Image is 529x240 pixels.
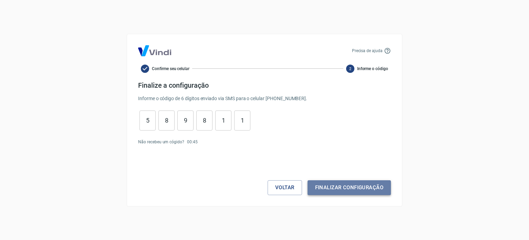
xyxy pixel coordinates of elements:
[187,139,198,145] p: 00 : 45
[268,180,302,195] button: Voltar
[357,66,388,72] span: Informe o código
[138,139,184,145] p: Não recebeu um cógido?
[308,180,391,195] button: Finalizar configuração
[138,45,171,56] img: Logo Vind
[352,48,383,54] p: Precisa de ajuda
[349,66,351,71] text: 2
[138,95,391,102] p: Informe o código de 6 dígitos enviado via SMS para o celular [PHONE_NUMBER] .
[138,81,391,89] h4: Finalize a configuração
[152,66,189,72] span: Confirme seu celular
